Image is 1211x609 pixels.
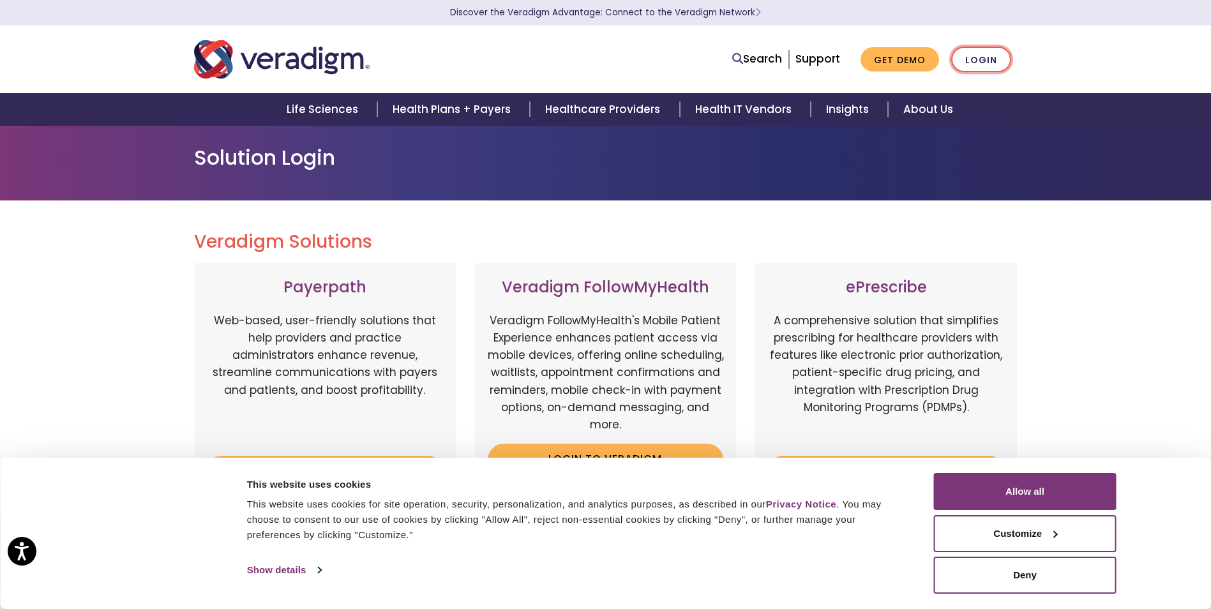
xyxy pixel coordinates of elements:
[680,93,811,126] a: Health IT Vendors
[966,517,1196,594] iframe: Drift Chat Widget
[450,6,761,19] a: Discover the Veradigm Advantage: Connect to the Veradigm NetworkLearn More
[207,278,443,297] h3: Payerpath
[888,93,968,126] a: About Us
[755,6,761,19] span: Learn More
[488,444,724,485] a: Login to Veradigm FollowMyHealth
[530,93,679,126] a: Healthcare Providers
[795,51,840,66] a: Support
[207,312,443,446] p: Web-based, user-friendly solutions that help providers and practice administrators enhance revenu...
[768,456,1004,485] a: Login to ePrescribe
[811,93,888,126] a: Insights
[951,47,1011,73] a: Login
[247,560,321,580] a: Show details
[271,93,377,126] a: Life Sciences
[768,312,1004,446] p: A comprehensive solution that simplifies prescribing for healthcare providers with features like ...
[194,231,1018,253] h2: Veradigm Solutions
[766,499,836,509] a: Privacy Notice
[934,557,1117,594] button: Deny
[934,515,1117,552] button: Customize
[207,456,443,485] a: Login to Payerpath
[247,497,905,543] div: This website uses cookies for site operation, security, personalization, and analytics purposes, ...
[247,477,905,492] div: This website uses cookies
[194,38,370,80] img: Veradigm logo
[768,278,1004,297] h3: ePrescribe
[861,47,939,72] a: Get Demo
[377,93,530,126] a: Health Plans + Payers
[194,146,1018,170] h1: Solution Login
[488,312,724,433] p: Veradigm FollowMyHealth's Mobile Patient Experience enhances patient access via mobile devices, o...
[732,50,782,68] a: Search
[934,473,1117,510] button: Allow all
[488,278,724,297] h3: Veradigm FollowMyHealth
